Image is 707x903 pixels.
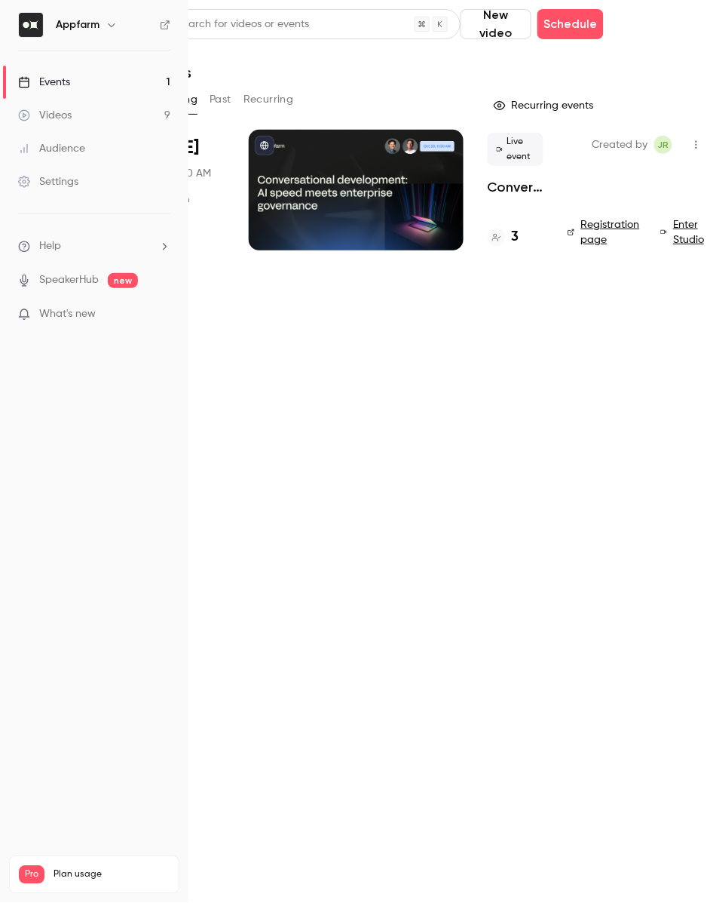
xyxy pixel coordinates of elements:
[210,88,231,112] button: Past
[654,136,672,154] span: Julie Remen
[152,308,170,321] iframe: Noticeable Trigger
[39,272,99,288] a: SpeakerHub
[461,9,531,39] button: New video
[158,17,309,32] div: Search for videos or events
[18,108,72,123] div: Videos
[488,227,519,247] a: 3
[592,136,648,154] span: Created by
[54,869,170,881] span: Plan usage
[488,133,543,166] span: Live event
[512,227,519,247] h4: 3
[56,17,99,32] h6: Appfarm
[19,13,43,37] img: Appfarm
[108,273,138,288] span: new
[18,141,85,156] div: Audience
[243,88,294,112] button: Recurring
[19,866,44,884] span: Pro
[488,178,543,196] a: Conversational Development: AI Speed Meets Enterprise Governance
[658,136,669,154] span: JR
[39,306,96,322] span: What's new
[487,94,604,118] button: Recurring events
[18,238,170,254] li: help-dropdown-opener
[537,9,604,39] button: Schedule
[39,238,61,254] span: Help
[18,174,78,189] div: Settings
[568,217,643,247] a: Registration page
[18,75,70,90] div: Events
